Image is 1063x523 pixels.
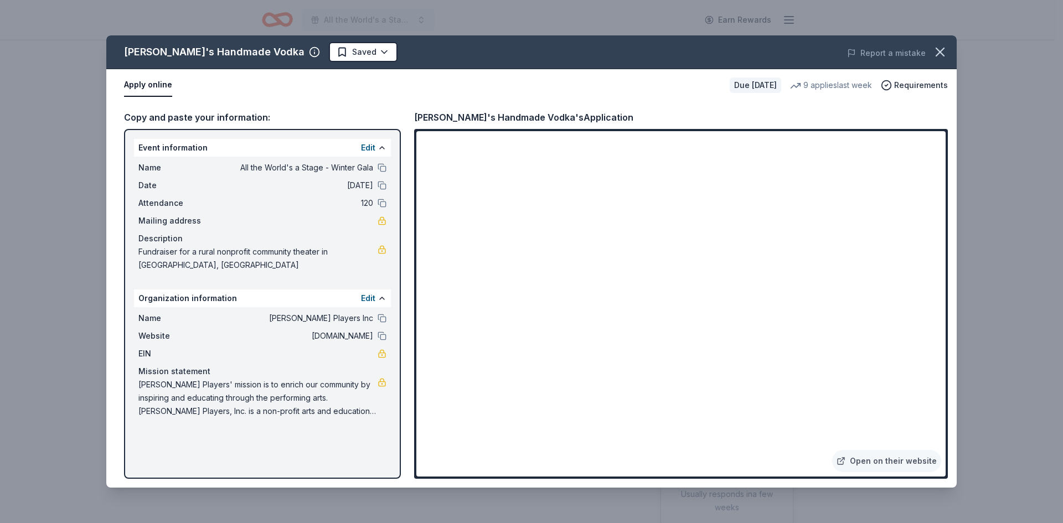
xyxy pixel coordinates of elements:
[416,131,946,477] iframe: To enrich screen reader interactions, please activate Accessibility in Grammarly extension settings
[138,378,378,418] span: [PERSON_NAME] Players' mission is to enrich our community by inspiring and educating through the ...
[414,110,633,125] div: [PERSON_NAME]'s Handmade Vodka's Application
[124,74,172,97] button: Apply online
[213,179,373,192] span: [DATE]
[134,139,391,157] div: Event information
[138,214,213,227] span: Mailing address
[138,312,213,325] span: Name
[138,232,386,245] div: Description
[790,79,872,92] div: 9 applies last week
[138,245,378,272] span: Fundraiser for a rural nonprofit community theater in [GEOGRAPHIC_DATA], [GEOGRAPHIC_DATA]
[832,450,941,472] a: Open on their website
[138,196,213,210] span: Attendance
[138,365,386,378] div: Mission statement
[124,43,305,61] div: [PERSON_NAME]'s Handmade Vodka
[213,161,373,174] span: All the World's a Stage - Winter Gala
[138,161,213,174] span: Name
[847,46,926,60] button: Report a mistake
[329,42,398,62] button: Saved
[361,292,375,305] button: Edit
[124,110,401,125] div: Copy and paste your information:
[134,289,391,307] div: Organization information
[361,141,375,154] button: Edit
[138,329,213,343] span: Website
[352,45,376,59] span: Saved
[881,79,948,92] button: Requirements
[730,77,781,93] div: Due [DATE]
[138,179,213,192] span: Date
[213,196,373,210] span: 120
[138,347,213,360] span: EIN
[213,312,373,325] span: [PERSON_NAME] Players Inc
[894,79,948,92] span: Requirements
[213,329,373,343] span: [DOMAIN_NAME]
